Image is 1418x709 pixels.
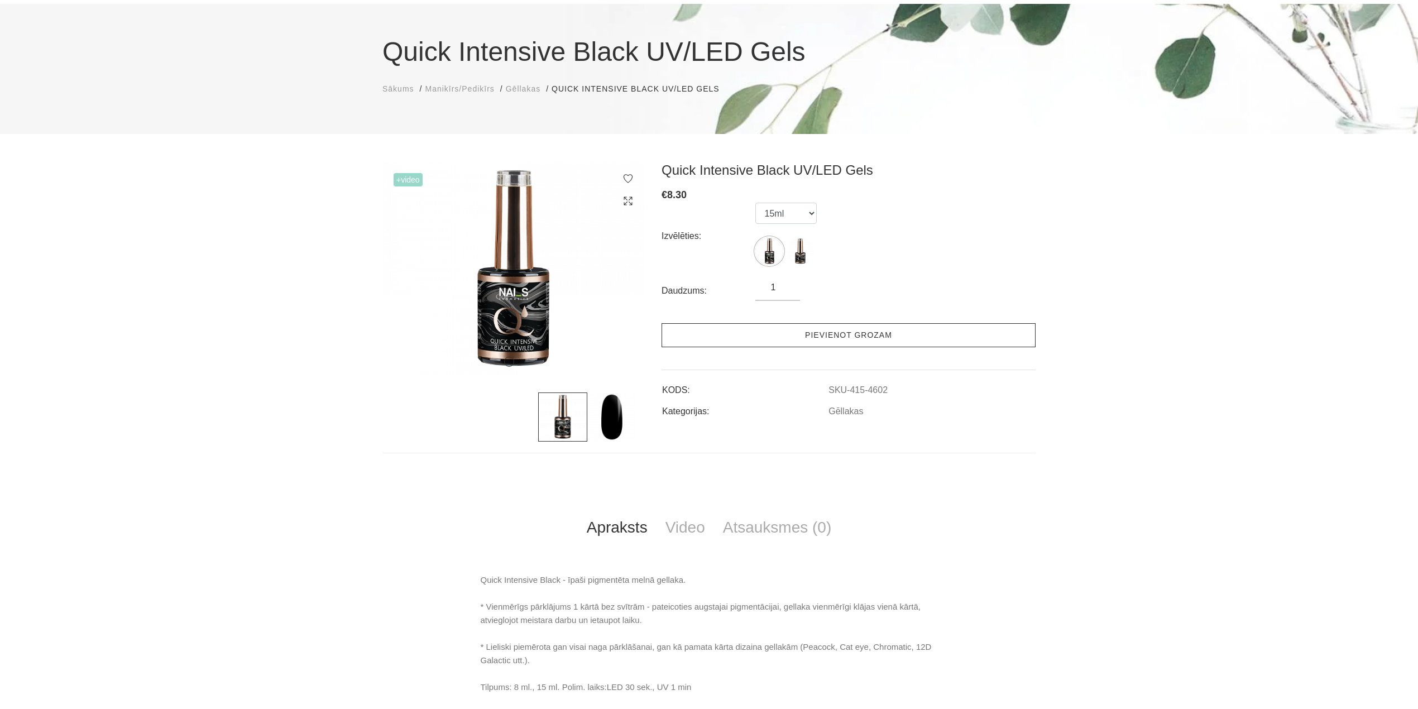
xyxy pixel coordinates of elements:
[552,83,731,95] li: Quick Intensive Black UV/LED Gels
[382,83,414,95] a: Sākums
[657,509,714,546] a: Video
[755,237,783,265] img: ...
[662,282,755,300] div: Daudzums:
[504,357,514,367] button: 1 of 2
[662,397,828,418] td: Kategorijas:
[662,162,1036,179] h3: Quick Intensive Black UV/LED Gels
[520,359,526,365] button: 2 of 2
[587,392,636,442] img: ...
[578,509,657,546] a: Apraksts
[786,237,814,265] img: ...
[828,385,888,395] a: SKU-415-4602
[662,189,667,200] span: €
[662,227,755,245] div: Izvēlēties:
[714,509,841,546] a: Atsauksmes (0)
[382,162,645,376] img: ...
[425,83,494,95] a: Manikīrs/Pedikīrs
[481,573,938,694] p: Quick Intensive Black - īpaši pigmentēta melnā gellaka. * Vienmērīgs pārklājums 1 kārtā bez svītr...
[382,84,414,93] span: Sākums
[662,323,1036,347] a: Pievienot grozam
[382,32,1036,72] h1: Quick Intensive Black UV/LED Gels
[667,189,687,200] span: 8.30
[828,406,863,416] a: Gēllakas
[662,376,828,397] td: KODS:
[506,84,540,93] span: Gēllakas
[394,173,423,186] span: +Video
[425,84,494,93] span: Manikīrs/Pedikīrs
[538,392,587,442] img: ...
[506,83,540,95] a: Gēllakas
